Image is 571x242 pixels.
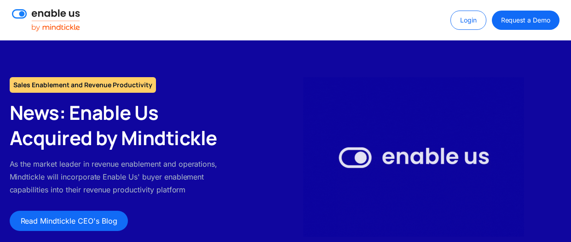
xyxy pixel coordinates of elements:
[10,211,128,231] a: Read Mindtickle CEO's Blog
[10,77,156,93] h1: Sales Enablement and Revenue Productivity
[303,77,524,237] img: Enable Us by Mindtickle
[10,100,229,150] h2: News: Enable Us Acquired by Mindtickle
[450,11,486,30] a: Login
[492,11,559,30] a: Request a Demo
[10,158,229,196] p: As the market leader in revenue enablement and operations, Mindtickle will incorporate Enable Us'...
